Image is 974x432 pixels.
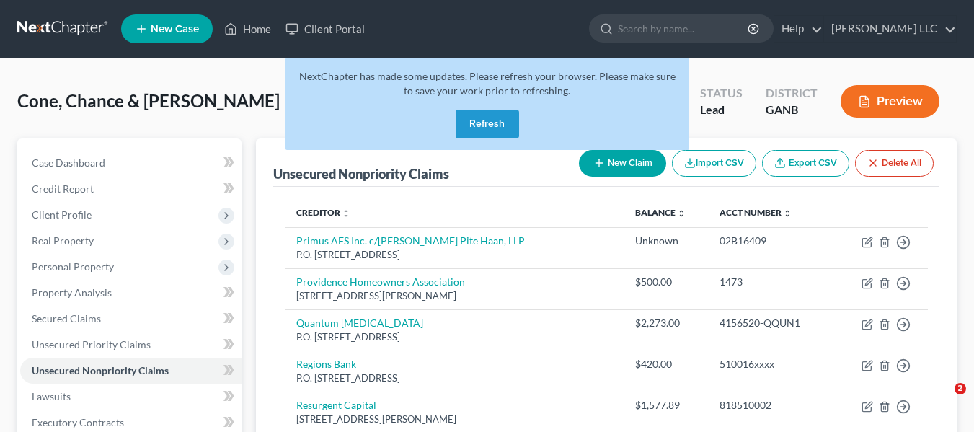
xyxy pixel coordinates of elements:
div: Lead [700,102,743,118]
div: Unknown [635,234,696,248]
div: P.O. [STREET_ADDRESS] [296,371,612,385]
a: Help [774,16,823,42]
button: Delete All [855,150,934,177]
div: P.O. [STREET_ADDRESS] [296,248,612,262]
a: Balance unfold_more [635,207,686,218]
i: unfold_more [342,209,350,218]
div: $2,273.00 [635,316,696,330]
div: District [766,85,818,102]
a: Unsecured Priority Claims [20,332,242,358]
button: Refresh [456,110,519,138]
span: Client Profile [32,208,92,221]
a: Creditor unfold_more [296,207,350,218]
div: 1473 [720,275,827,289]
div: $1,577.89 [635,398,696,413]
a: Resurgent Capital [296,399,376,411]
div: [STREET_ADDRESS][PERSON_NAME] [296,413,612,426]
div: 02B16409 [720,234,827,248]
div: $500.00 [635,275,696,289]
div: 818510002 [720,398,827,413]
span: Personal Property [32,260,114,273]
span: Unsecured Priority Claims [32,338,151,351]
span: Unsecured Nonpriority Claims [32,364,169,376]
span: Case Dashboard [32,157,105,169]
div: [STREET_ADDRESS][PERSON_NAME] [296,289,612,303]
button: Preview [841,85,939,118]
a: Secured Claims [20,306,242,332]
a: Regions Bank [296,358,356,370]
a: Acct Number unfold_more [720,207,792,218]
a: [PERSON_NAME] LLC [824,16,956,42]
span: 2 [955,383,966,394]
a: Lawsuits [20,384,242,410]
iframe: Intercom live chat [925,383,960,418]
a: Unsecured Nonpriority Claims [20,358,242,384]
a: Case Dashboard [20,150,242,176]
span: New Case [151,24,199,35]
span: NextChapter has made some updates. Please refresh your browser. Please make sure to save your wor... [299,70,676,97]
div: 4156520-QQUN1 [720,316,827,330]
input: Search by name... [618,15,750,42]
a: Export CSV [762,150,849,177]
span: Property Analysis [32,286,112,299]
div: 510016xxxx [720,357,827,371]
a: Quantum [MEDICAL_DATA] [296,317,423,329]
span: Real Property [32,234,94,247]
span: Secured Claims [32,312,101,325]
a: Client Portal [278,16,372,42]
a: Primus AFS Inc. c/[PERSON_NAME] Pite Haan, LLP [296,234,525,247]
div: P.O. [STREET_ADDRESS] [296,330,612,344]
a: Property Analysis [20,280,242,306]
i: unfold_more [783,209,792,218]
span: Cone, Chance & [PERSON_NAME] [17,90,280,111]
div: GANB [766,102,818,118]
button: New Claim [579,150,666,177]
button: Import CSV [672,150,756,177]
a: Providence Homeowners Association [296,275,465,288]
span: Executory Contracts [32,416,124,428]
a: Home [217,16,278,42]
div: Unsecured Nonpriority Claims [273,165,449,182]
span: Credit Report [32,182,94,195]
i: unfold_more [677,209,686,218]
div: $420.00 [635,357,696,371]
div: Status [700,85,743,102]
span: Lawsuits [32,390,71,402]
a: Credit Report [20,176,242,202]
